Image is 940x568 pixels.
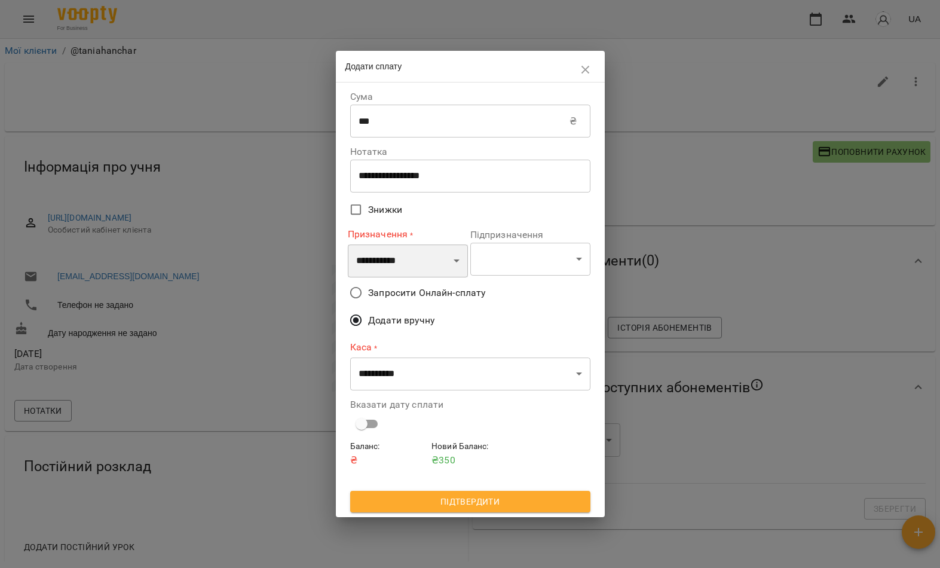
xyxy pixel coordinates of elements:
span: Знижки [368,203,402,217]
span: Підтвердити [360,494,581,509]
label: Вказати дату сплати [350,400,590,410]
p: ₴ [569,114,577,129]
span: Запросити Онлайн-сплату [368,286,485,300]
button: Підтвердити [350,491,590,512]
label: Нотатка [350,147,590,157]
h6: Новий Баланс : [431,440,509,453]
label: Сума [350,92,590,102]
p: ₴ 350 [431,453,509,468]
span: Додати сплату [345,62,402,71]
label: Каса [350,341,590,355]
h6: Баланс : [350,440,427,453]
p: ₴ [350,453,427,468]
label: Підпризначення [470,230,590,240]
span: Додати вручну [368,313,434,328]
label: Призначення [348,228,468,242]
